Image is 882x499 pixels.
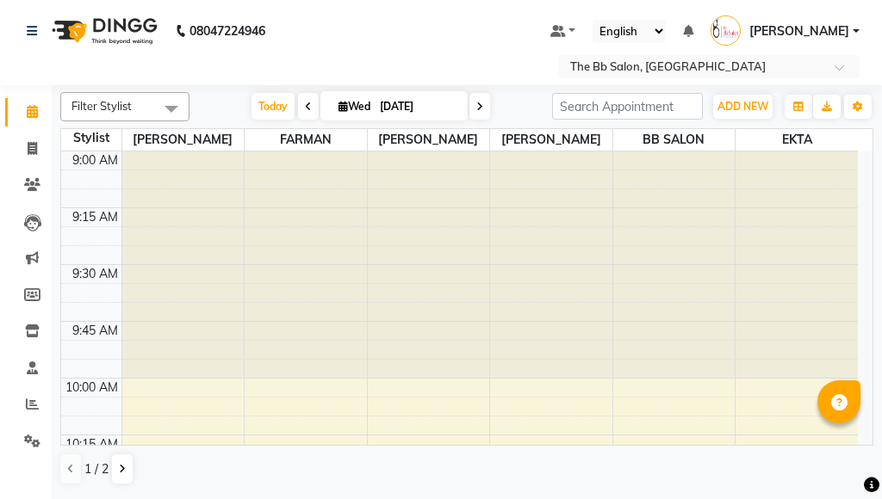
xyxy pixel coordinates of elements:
[71,99,132,113] span: Filter Stylist
[736,129,858,151] span: EKTA
[189,7,265,55] b: 08047224946
[375,94,461,120] input: 2025-09-03
[490,129,612,151] span: [PERSON_NAME]
[69,322,121,340] div: 9:45 AM
[368,129,490,151] span: [PERSON_NAME]
[122,129,245,151] span: [PERSON_NAME]
[711,15,741,46] img: DIPALI
[749,22,849,40] span: [PERSON_NAME]
[713,95,773,119] button: ADD NEW
[84,460,109,478] span: 1 / 2
[245,129,367,151] span: FARMAN
[717,100,768,113] span: ADD NEW
[252,93,295,120] span: Today
[62,435,121,453] div: 10:15 AM
[613,129,736,151] span: BB SALON
[552,93,703,120] input: Search Appointment
[69,208,121,226] div: 9:15 AM
[62,379,121,397] div: 10:00 AM
[810,430,865,482] iframe: chat widget
[69,265,121,283] div: 9:30 AM
[69,151,121,169] div: 9:00 AM
[61,129,121,147] div: Stylist
[44,7,162,55] img: logo
[334,100,375,113] span: Wed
